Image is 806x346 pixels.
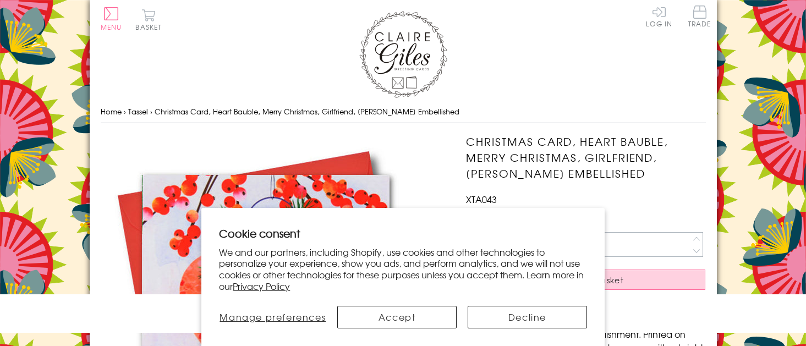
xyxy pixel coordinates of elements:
button: Accept [337,306,457,328]
button: Basket [134,9,164,30]
p: We and our partners, including Shopify, use cookies and other technologies to personalize your ex... [219,246,587,292]
a: Log In [646,6,672,27]
h2: Cookie consent [219,226,587,241]
a: Tassel [128,106,148,117]
nav: breadcrumbs [101,101,706,123]
button: Menu [101,7,122,30]
span: Manage preferences [220,310,326,323]
img: Claire Giles Greetings Cards [359,11,447,98]
button: Manage preferences [219,306,326,328]
span: £3.75 [466,206,493,221]
span: Trade [688,6,711,27]
span: › [150,106,152,117]
span: › [124,106,126,117]
a: Privacy Policy [233,279,290,293]
span: XTA043 [466,193,497,206]
h1: Christmas Card, Heart Bauble, Merry Christmas, Girlfriend, [PERSON_NAME] Embellished [466,134,705,181]
span: Christmas Card, Heart Bauble, Merry Christmas, Girlfriend, [PERSON_NAME] Embellished [155,106,459,117]
button: Decline [468,306,587,328]
a: Home [101,106,122,117]
a: Trade [688,6,711,29]
span: Menu [101,22,122,32]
